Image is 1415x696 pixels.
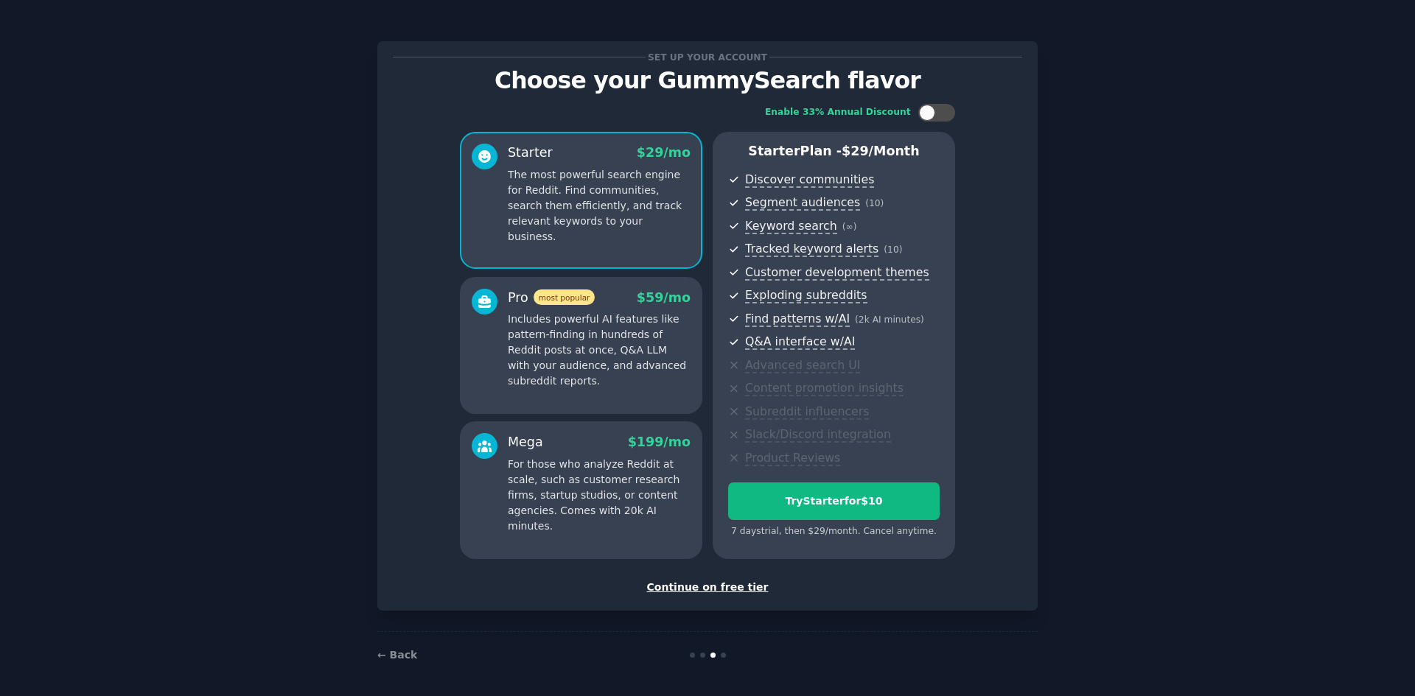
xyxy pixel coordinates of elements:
span: Customer development themes [745,265,929,281]
span: Discover communities [745,172,874,188]
span: Product Reviews [745,451,840,466]
span: ( 10 ) [884,245,902,255]
span: Advanced search UI [745,358,860,373]
p: Includes powerful AI features like pattern-finding in hundreds of Reddit posts at once, Q&A LLM w... [508,312,691,389]
div: Pro [508,289,595,307]
div: Continue on free tier [393,580,1022,595]
p: Choose your GummySearch flavor [393,68,1022,94]
button: TryStarterfor$10 [728,482,940,520]
p: Starter Plan - [728,142,940,161]
span: Segment audiences [745,195,860,211]
span: Subreddit influencers [745,404,869,420]
span: $ 29 /mo [637,145,691,160]
p: For those who analyze Reddit at scale, such as customer research firms, startup studios, or conte... [508,457,691,534]
span: Content promotion insights [745,381,904,396]
span: Q&A interface w/AI [745,334,855,350]
div: Enable 33% Annual Discount [765,106,911,119]
span: $ 29 /month [842,144,920,158]
span: Set up your account [646,49,770,65]
span: Tracked keyword alerts [745,242,878,257]
span: ( 2k AI minutes ) [855,314,924,325]
span: Find patterns w/AI [745,312,850,327]
span: Keyword search [745,219,837,234]
span: $ 59 /mo [637,290,691,305]
div: Mega [508,433,543,451]
p: The most powerful search engine for Reddit. Find communities, search them efficiently, and track ... [508,167,691,245]
div: 7 days trial, then $ 29 /month . Cancel anytime. [728,525,940,538]
span: $ 199 /mo [628,435,691,449]
span: ( 10 ) [865,198,884,208]
div: Try Starter for $10 [729,493,939,509]
span: Exploding subreddits [745,288,867,303]
a: ← Back [377,649,417,661]
span: Slack/Discord integration [745,427,891,443]
span: ( ∞ ) [842,222,857,232]
div: Starter [508,144,553,162]
span: most popular [534,289,595,305]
